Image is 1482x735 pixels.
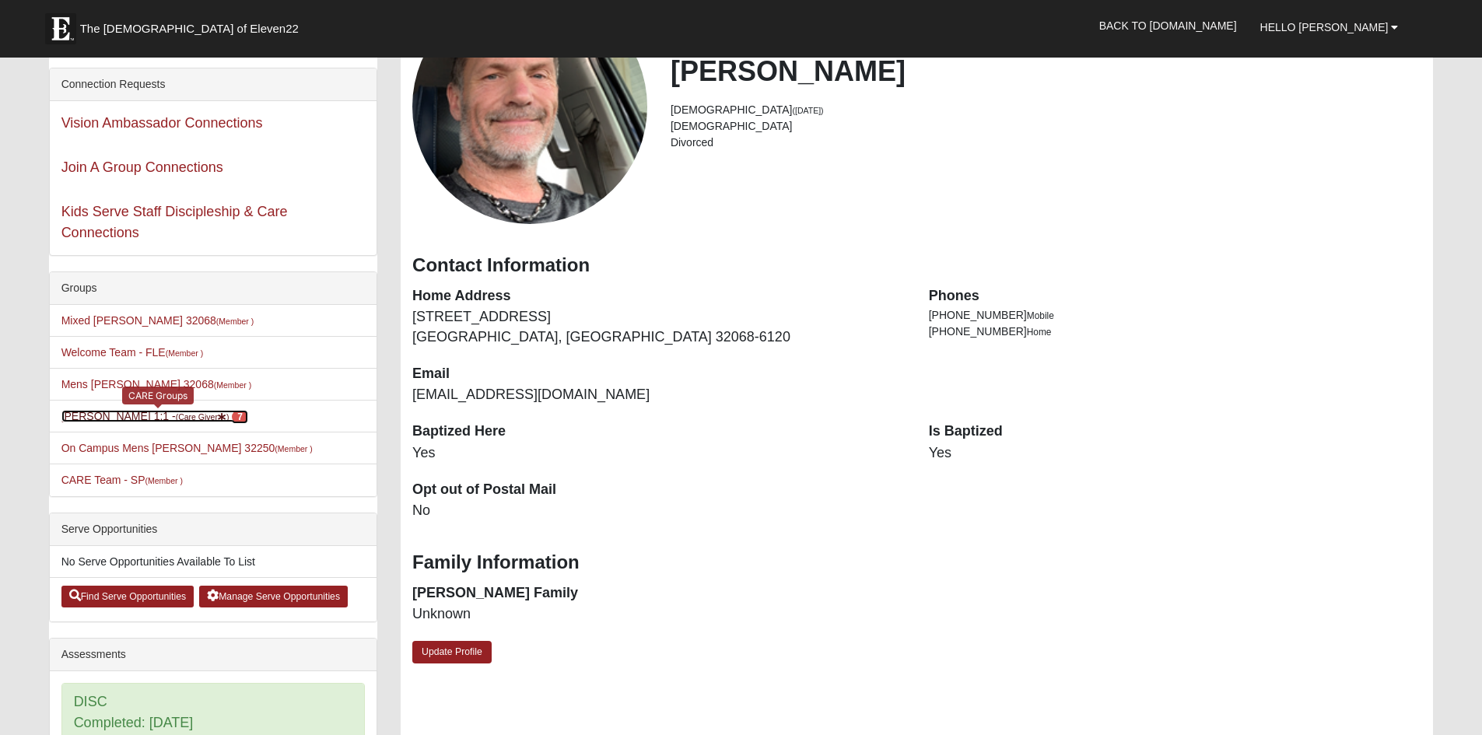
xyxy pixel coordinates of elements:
[412,364,906,384] dt: Email
[45,13,76,44] img: Eleven22 logo
[1027,327,1052,338] span: Home
[412,551,1421,574] h3: Family Information
[412,286,906,306] dt: Home Address
[61,442,313,454] a: On Campus Mens [PERSON_NAME] 32250(Member )
[61,115,263,131] a: Vision Ambassador Connections
[671,135,1421,151] li: Divorced
[412,385,906,405] dd: [EMAIL_ADDRESS][DOMAIN_NAME]
[929,324,1422,340] li: [PHONE_NUMBER]
[275,444,312,453] small: (Member )
[61,378,252,390] a: Mens [PERSON_NAME] 32068(Member )
[671,102,1421,118] li: [DEMOGRAPHIC_DATA]
[929,443,1422,464] dd: Yes
[50,68,377,101] div: Connection Requests
[412,480,906,500] dt: Opt out of Postal Mail
[50,639,377,671] div: Assessments
[1027,310,1054,321] span: Mobile
[61,314,254,327] a: Mixed [PERSON_NAME] 32068(Member )
[1249,8,1410,47] a: Hello [PERSON_NAME]
[412,254,1421,277] h3: Contact Information
[50,513,377,546] div: Serve Opportunities
[671,54,1421,88] h2: [PERSON_NAME]
[232,410,248,424] span: number of pending members
[929,422,1422,442] dt: Is Baptized
[412,604,906,625] dd: Unknown
[929,286,1422,306] dt: Phones
[145,476,183,485] small: (Member )
[929,307,1422,324] li: [PHONE_NUMBER]
[412,583,906,604] dt: [PERSON_NAME] Family
[80,21,299,37] span: The [DEMOGRAPHIC_DATA] of Eleven22
[50,272,377,305] div: Groups
[176,412,229,422] small: (Care Giver )
[37,5,349,44] a: The [DEMOGRAPHIC_DATA] of Eleven22
[793,106,824,115] small: ([DATE])
[214,380,251,390] small: (Member )
[216,317,254,326] small: (Member )
[199,586,348,607] a: Manage Serve Opportunities
[412,422,906,442] dt: Baptized Here
[412,443,906,464] dd: Yes
[61,159,223,175] a: Join A Group Connections
[412,641,492,663] a: Update Profile
[166,348,203,358] small: (Member )
[61,474,183,486] a: CARE Team - SP(Member )
[61,346,204,359] a: Welcome Team - FLE(Member )
[412,501,906,521] dd: No
[50,546,377,578] li: No Serve Opportunities Available To List
[61,410,248,422] a: [PERSON_NAME] 1:1 -(Care Giver) 7
[671,118,1421,135] li: [DEMOGRAPHIC_DATA]
[61,204,288,240] a: Kids Serve Staff Discipleship & Care Connections
[1088,6,1249,45] a: Back to [DOMAIN_NAME]
[1260,21,1389,33] span: Hello [PERSON_NAME]
[122,387,194,404] div: CARE Groups
[61,586,194,607] a: Find Serve Opportunities
[412,307,906,347] dd: [STREET_ADDRESS] [GEOGRAPHIC_DATA], [GEOGRAPHIC_DATA] 32068-6120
